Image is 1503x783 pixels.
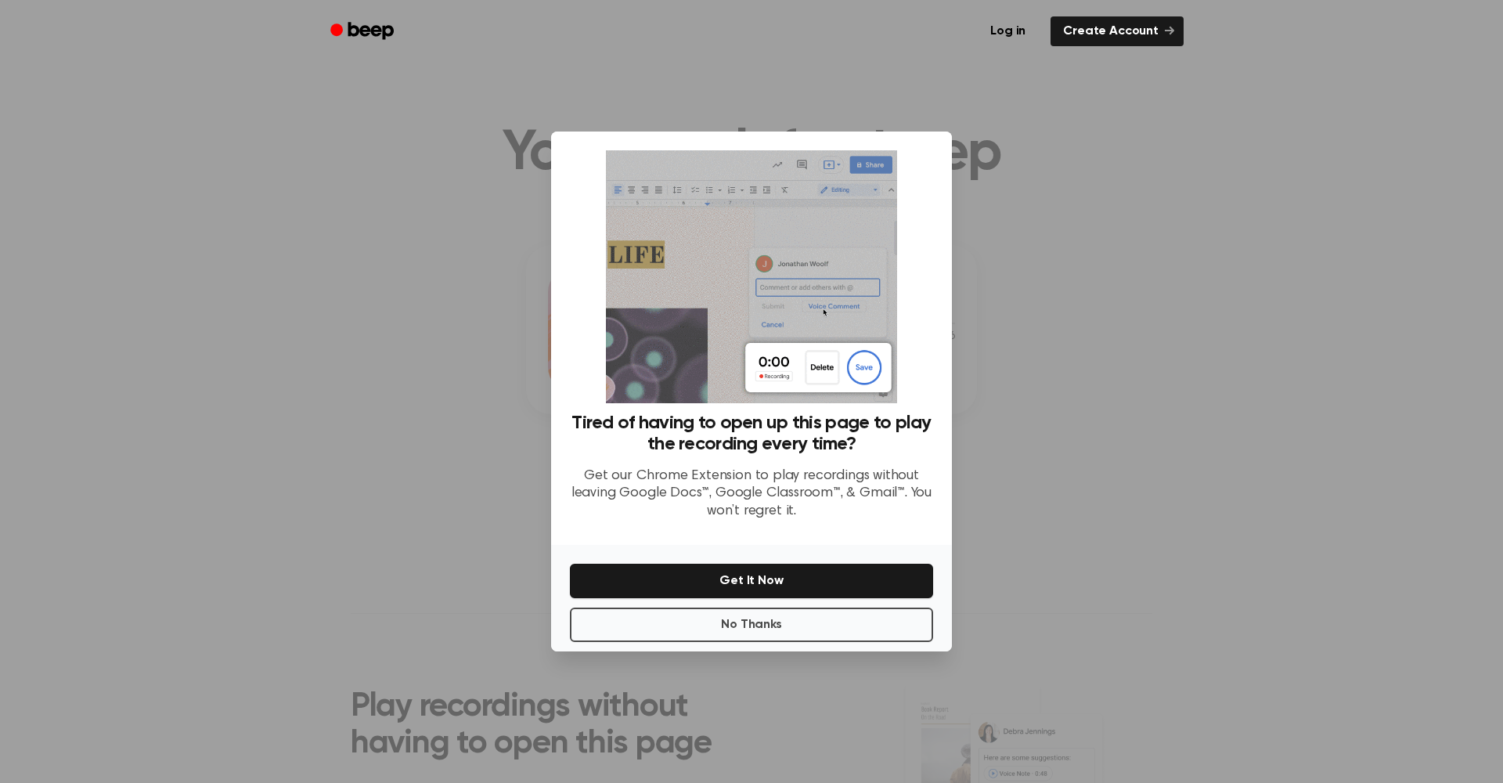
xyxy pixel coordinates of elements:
p: Get our Chrome Extension to play recordings without leaving Google Docs™, Google Classroom™, & Gm... [570,467,933,521]
a: Beep [319,16,408,47]
a: Create Account [1051,16,1184,46]
h3: Tired of having to open up this page to play the recording every time? [570,413,933,455]
a: Log in [975,13,1041,49]
button: Get It Now [570,564,933,598]
button: No Thanks [570,608,933,642]
img: Beep extension in action [606,150,896,403]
